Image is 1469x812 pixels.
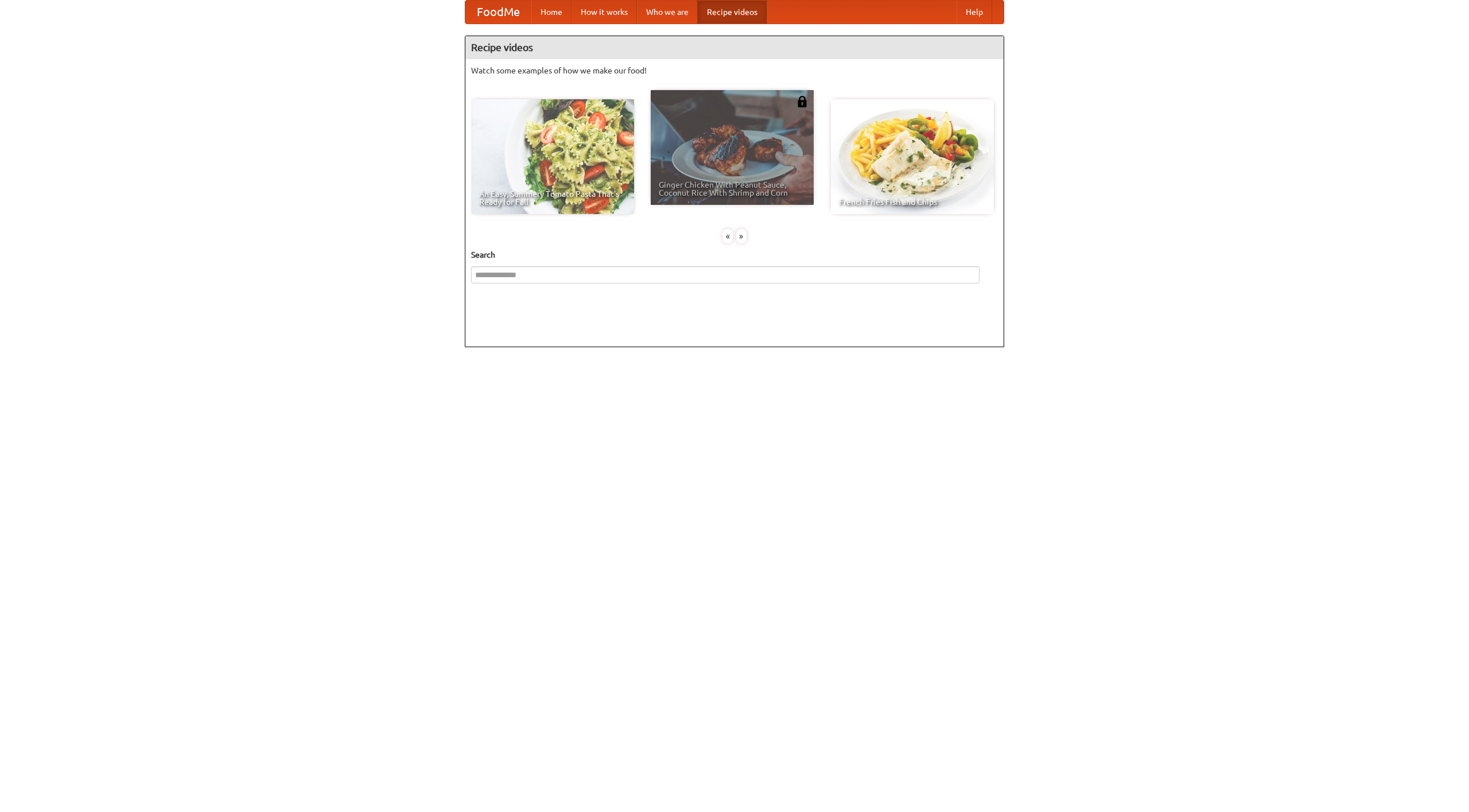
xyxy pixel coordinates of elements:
[698,1,767,24] a: Recipe videos
[531,1,572,24] a: Home
[572,1,637,24] a: How it works
[465,1,531,24] a: FoodMe
[471,65,998,76] p: Watch some examples of how we make our food!
[796,96,808,107] img: 483408.png
[465,36,1004,59] h4: Recipe videos
[957,1,992,24] a: Help
[831,99,994,214] a: French Fries Fish and Chips
[471,249,998,261] h5: Search
[637,1,698,24] a: Who we are
[479,190,626,206] span: An Easy, Summery Tomato Pasta That's Ready for Fall
[839,198,986,206] span: French Fries Fish and Chips
[722,229,733,243] div: «
[736,229,747,243] div: »
[471,99,634,214] a: An Easy, Summery Tomato Pasta That's Ready for Fall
